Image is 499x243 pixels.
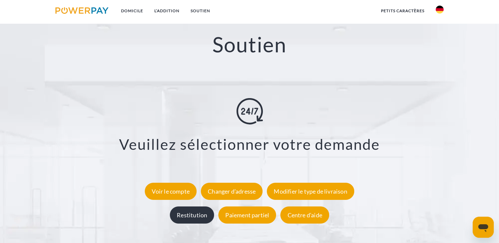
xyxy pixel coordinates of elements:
[236,98,263,124] img: online-shopping.svg
[149,5,185,17] a: L’ADDITION
[375,5,430,17] a: Petits caractères
[267,183,354,200] div: Modifier le type de livraison
[33,135,466,153] h3: Veuillez sélectionner votre demande
[217,211,278,219] a: Paiement partiel
[168,211,216,219] a: Restitution
[55,7,109,14] img: logo-powerpay.svg
[143,188,198,195] a: Voir le compte
[145,183,197,200] div: Voir le compte
[279,211,330,219] a: Centre d’aide
[218,206,276,224] div: Paiement partiel
[185,5,216,17] a: SOUTIEN
[280,206,329,224] div: Centre d’aide
[265,188,356,195] a: Modifier le type de livraison
[115,5,149,17] a: Domicile
[473,217,494,238] iframe: Schaltfläche zum Öffnen des Messaging-Fensters
[436,6,444,13] img: de
[201,183,263,200] div: Changer d’adresse
[170,206,214,224] div: Restitution
[25,32,474,58] h2: Soutien
[199,188,264,195] a: Changer d’adresse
